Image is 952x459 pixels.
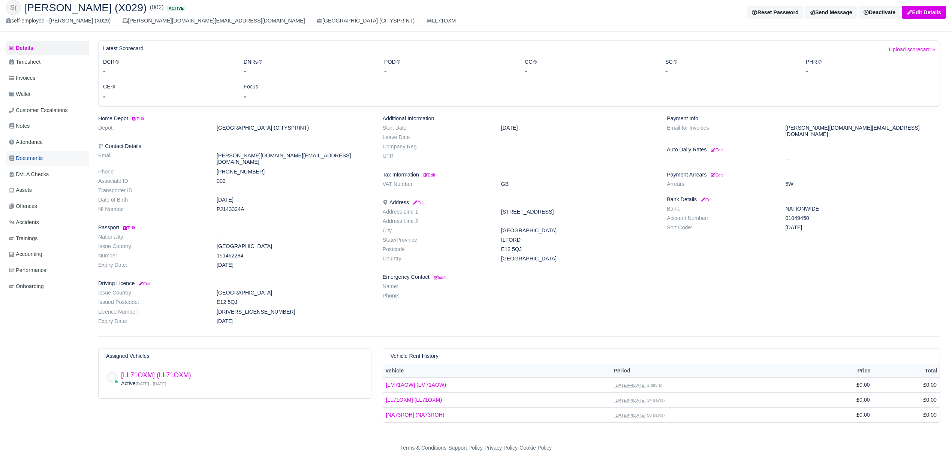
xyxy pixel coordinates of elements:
[131,117,144,121] small: Edit
[121,371,191,379] a: [LL71OXM] (LL71OXM)
[377,181,495,187] dt: VAT Number
[495,246,662,253] dd: E12 5QJ
[873,378,940,393] td: £0.00
[97,58,238,77] div: DCR
[6,135,89,150] a: Attendance
[211,253,377,259] dd: 151462284
[391,353,439,359] h6: Vehicle Rent History
[661,206,780,212] dt: Bank:
[711,173,723,177] small: Edit
[614,413,645,418] small: [DATE] [DATE]
[434,275,446,280] small: Edit
[427,16,456,25] a: LL71OXM
[667,196,940,203] h6: Bank Details
[780,125,946,138] dd: [PERSON_NAME][DOMAIN_NAME][EMAIL_ADDRESS][DOMAIN_NAME]
[377,283,495,290] dt: Name:
[211,299,377,305] dd: E12 5QJ
[780,224,946,231] dd: [DATE]
[136,381,166,386] small: [DATE] - [DATE]
[710,147,723,153] a: Edit
[6,41,89,55] a: Details
[495,227,662,234] dd: [GEOGRAPHIC_DATA]
[122,226,135,230] small: Edit
[519,445,552,451] a: Cookie Policy
[412,200,425,205] small: Edit
[262,444,690,452] div: - - -
[9,282,44,291] span: Onboarding
[6,231,89,246] a: Trainings
[98,224,371,231] h6: Passport
[386,396,609,404] a: [LL71OXM] (LL71OXM)
[211,234,377,240] dd: --
[412,199,425,205] a: Edit
[9,106,68,115] span: Customer Escalations
[495,181,662,187] dd: GB
[9,138,43,147] span: Attendance
[889,45,935,58] a: Upload scorecard »
[377,153,495,159] dt: UTR
[433,274,446,280] a: Edit
[9,234,37,243] span: Trainings
[806,66,935,76] div: -
[150,3,164,12] span: (002)
[386,411,609,419] a: [NA73ROH] (NA73ROH)
[780,215,946,221] dd: 01049450
[647,398,665,402] small: 34 day(s)
[211,169,377,175] dd: [PHONE_NUMBER]
[422,172,435,178] a: Edit
[9,170,49,179] span: DVLA Checks
[93,262,211,268] dt: Expiry Date:
[317,16,415,25] div: [GEOGRAPHIC_DATA] (CITYSPRINT)
[377,237,495,243] dt: State/Province
[93,299,211,305] dt: Issued Postcode:
[614,383,645,388] small: [DATE] [DATE]
[93,243,211,250] dt: Issue Country:
[806,393,873,408] td: £0.00
[902,6,946,19] a: Edit Details
[93,234,211,240] dt: Nationality:
[93,187,211,194] dt: Transporter ID
[747,6,803,19] button: Reset Password
[661,125,780,138] dt: Email for Invoices
[383,364,612,378] th: Vehicle
[525,66,654,76] div: -
[377,144,495,150] dt: Company Reg.
[211,206,377,212] dd: PJ143324A
[377,125,495,131] dt: Start Date
[448,445,483,451] a: Support Policy
[211,262,377,268] dd: [DATE]
[873,407,940,422] td: £0.00
[98,280,371,287] h6: Driving Licence
[9,218,39,227] span: Accidents
[800,58,941,77] div: PHR
[377,218,495,224] dt: Address Line 2
[495,209,662,215] dd: [STREET_ADDRESS]
[377,134,495,141] dt: Leave Date
[131,115,144,121] a: Edit
[93,253,211,259] dt: Number:
[244,91,373,102] div: -
[700,197,713,202] small: Edit
[661,181,780,187] dt: Arrears
[915,423,952,459] div: Chat Widget
[93,153,211,165] dt: Email
[6,119,89,133] a: Notes
[6,71,89,85] a: Invoices
[211,125,377,131] dd: [GEOGRAPHIC_DATA] (CITYSPRINT)
[6,167,89,182] a: DVLA Checks
[6,215,89,230] a: Accidents
[6,55,89,69] a: Timesheet
[238,82,379,102] div: Focus
[122,224,135,230] a: Edit
[121,371,364,388] div: Active
[806,378,873,393] td: £0.00
[6,103,89,118] a: Customer Escalations
[9,58,40,66] span: Timesheet
[6,151,89,166] a: Documents
[9,74,35,82] span: Invoices
[9,186,32,194] span: Assets
[660,58,800,77] div: SC
[97,82,238,102] div: CE
[711,148,723,152] small: Edit
[211,153,377,165] dd: [PERSON_NAME][DOMAIN_NAME][EMAIL_ADDRESS][DOMAIN_NAME]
